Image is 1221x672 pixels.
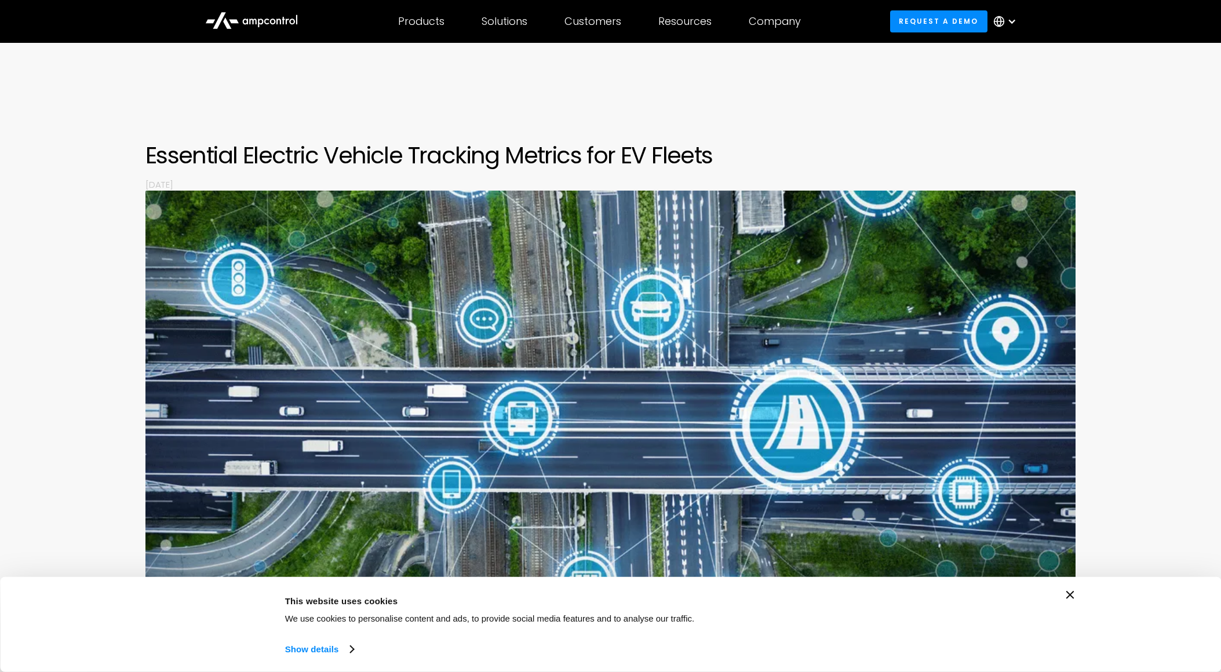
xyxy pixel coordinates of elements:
[285,613,695,623] span: We use cookies to personalise content and ads, to provide social media features and to analyse ou...
[564,15,621,28] div: Customers
[482,15,527,28] div: Solutions
[285,641,353,658] a: Show details
[398,15,444,28] div: Products
[1066,591,1074,599] button: Close banner
[658,15,712,28] div: Resources
[749,15,801,28] div: Company
[145,178,1076,191] p: [DATE]
[145,141,1076,169] h1: Essential Electric Vehicle Tracking Metrics for EV Fleets
[879,591,1045,624] button: Okay
[285,594,853,608] div: This website uses cookies
[890,10,987,32] a: Request a demo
